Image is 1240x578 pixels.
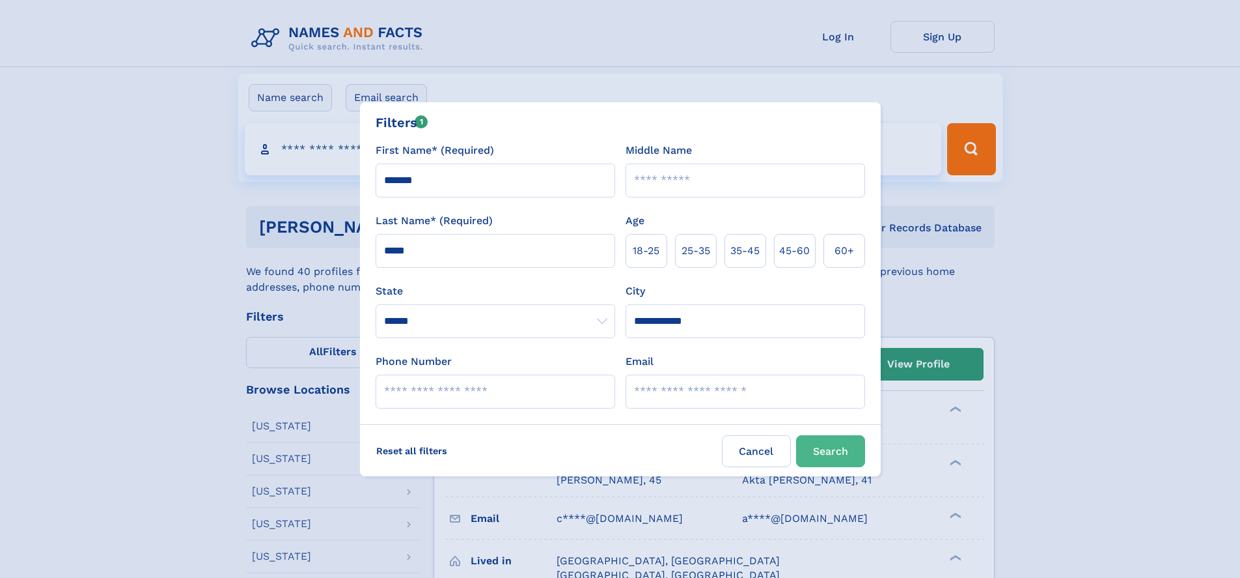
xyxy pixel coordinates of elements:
[722,435,791,467] label: Cancel
[633,243,659,259] span: 18‑25
[376,213,493,229] label: Last Name* (Required)
[682,243,710,259] span: 25‑35
[779,243,810,259] span: 45‑60
[626,283,645,299] label: City
[368,435,456,467] label: Reset all filters
[730,243,760,259] span: 35‑45
[626,143,692,158] label: Middle Name
[626,213,644,229] label: Age
[376,354,452,369] label: Phone Number
[376,113,428,132] div: Filters
[834,243,854,259] span: 60+
[626,354,654,369] label: Email
[376,283,615,299] label: State
[376,143,494,158] label: First Name* (Required)
[796,435,865,467] button: Search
